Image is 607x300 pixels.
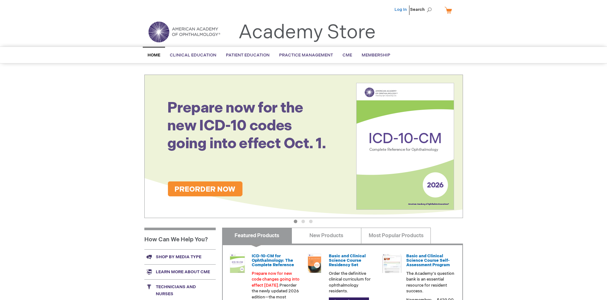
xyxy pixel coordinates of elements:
[382,254,401,273] img: bcscself_20.jpg
[343,53,352,58] span: CME
[294,220,297,223] button: 1 of 3
[309,220,313,223] button: 3 of 3
[394,7,407,12] a: Log In
[148,53,160,58] span: Home
[305,254,324,273] img: 02850963u_47.png
[144,249,216,264] a: Shop by media type
[329,253,366,268] a: Basic and Clinical Science Course Residency Set
[170,53,216,58] span: Clinical Education
[252,253,294,268] a: ICD-10-CM for Ophthalmology: The Complete Reference
[406,271,455,294] p: The Academy's question bank is an essential resource for resident success.
[410,3,434,16] span: Search
[329,271,377,294] p: Order the definitive clinical curriculum for ophthalmology residents.
[144,264,216,279] a: Learn more about CME
[361,228,431,244] a: Most Popular Products
[238,21,376,44] a: Academy Store
[222,228,292,244] a: Featured Products
[252,271,300,288] font: Prepare now for new code changes going into effect [DATE].
[279,53,333,58] span: Practice Management
[362,53,390,58] span: Membership
[406,253,450,268] a: Basic and Clinical Science Course Self-Assessment Program
[226,53,270,58] span: Patient Education
[144,228,216,249] h1: How Can We Help You?
[301,220,305,223] button: 2 of 3
[292,228,361,244] a: New Products
[228,254,247,273] img: 0120008u_42.png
